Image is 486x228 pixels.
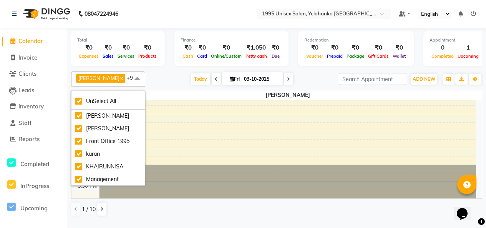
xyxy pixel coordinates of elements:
a: Invoice [2,53,65,62]
div: ₹0 [116,43,136,52]
a: Inventory [2,102,65,111]
span: Today [191,73,210,85]
a: Clients [2,70,65,78]
span: Staff [18,119,32,126]
span: Sales [101,53,116,59]
span: Inventory [18,103,44,110]
a: Reports [2,135,65,144]
span: Upcoming [456,53,481,59]
div: Redemption [304,37,408,43]
span: Voucher [304,53,325,59]
span: Products [136,53,159,59]
span: ADD NEW [413,76,435,82]
span: Invoice [18,54,37,61]
img: logo [20,3,72,25]
span: Due [270,53,282,59]
span: Reports [18,135,40,143]
div: Management [75,175,141,183]
div: 8:30 PM [76,182,99,190]
div: Stylist [71,90,99,98]
input: Search Appointment [339,73,406,85]
span: [PERSON_NAME] [78,75,119,81]
span: InProgress [20,182,49,190]
div: ₹1,050 [244,43,269,52]
span: Gift Cards [366,53,391,59]
span: Upcoming [20,205,48,212]
b: 08047224946 [85,3,118,25]
div: Total [77,37,159,43]
div: [PERSON_NAME] [75,125,141,133]
div: KHAIRUNNISA [75,163,141,171]
span: Calendar [18,37,43,45]
span: Expenses [77,53,101,59]
a: Calendar [2,37,65,46]
span: Petty cash [244,53,269,59]
div: Finance [181,37,282,43]
div: 1 [456,43,481,52]
span: Wallet [391,53,408,59]
span: Card [195,53,209,59]
div: ₹0 [325,43,345,52]
span: 1 / 10 [82,205,96,213]
span: Online/Custom [209,53,244,59]
div: Front Office 1995 [75,137,141,145]
input: 2025-10-03 [242,73,280,85]
div: ₹0 [304,43,325,52]
div: karan [75,150,141,158]
div: ₹0 [195,43,209,52]
button: ADD NEW [411,74,437,85]
span: Completed [430,53,456,59]
span: Services [116,53,136,59]
div: ₹0 [366,43,391,52]
span: Completed [20,160,49,168]
div: ₹0 [269,43,282,52]
span: Clients [18,70,36,77]
div: ₹0 [136,43,159,52]
a: Leads [2,86,65,95]
div: [PERSON_NAME] [75,112,141,120]
div: ₹0 [101,43,116,52]
div: 0 [430,43,456,52]
div: UnSelect All [75,97,141,105]
div: ₹0 [209,43,244,52]
span: +9 [127,75,139,81]
div: ₹0 [345,43,366,52]
iframe: chat widget [454,197,478,220]
span: Prepaid [325,53,345,59]
a: Staff [2,119,65,128]
span: Package [345,53,366,59]
div: ₹0 [391,43,408,52]
span: Fri [228,76,242,82]
div: ₹0 [181,43,195,52]
span: [PERSON_NAME] [100,90,476,100]
span: Leads [18,87,34,94]
span: Cash [181,53,195,59]
a: x [119,75,123,81]
div: ₹0 [77,43,101,52]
